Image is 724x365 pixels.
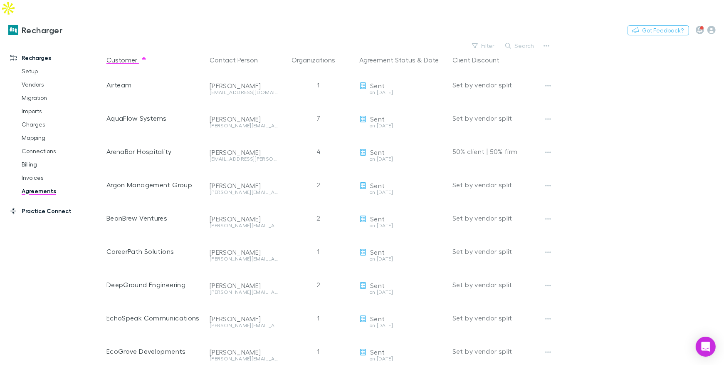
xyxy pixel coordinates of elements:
a: Mapping [13,131,105,144]
div: [PERSON_NAME][EMAIL_ADDRESS][PERSON_NAME][DOMAIN_NAME] [210,123,278,128]
div: [PERSON_NAME] [210,281,278,290]
div: [PERSON_NAME][EMAIL_ADDRESS][PERSON_NAME][DOMAIN_NAME] [210,256,278,261]
div: [PERSON_NAME] [210,148,278,156]
div: AquaFlow Systems [106,102,203,135]
div: Argon Management Group [106,168,203,201]
div: Set by vendor split [452,268,549,301]
div: & [359,52,446,68]
div: Set by vendor split [452,102,549,135]
img: Recharger's Logo [8,25,18,35]
button: Date [424,52,439,68]
div: 2 [281,268,356,301]
button: Filter [468,41,499,51]
span: Sent [370,215,385,223]
button: Client Discount [452,52,509,68]
div: [PERSON_NAME][EMAIL_ADDRESS][PERSON_NAME][DOMAIN_NAME] [210,290,278,295]
button: Got Feedback? [628,25,689,35]
div: Set by vendor split [452,301,549,335]
a: Setup [13,65,105,78]
div: [PERSON_NAME] [210,315,278,323]
div: on [DATE] [359,223,446,228]
div: [PERSON_NAME][EMAIL_ADDRESS][PERSON_NAME][DOMAIN_NAME] [210,190,278,195]
button: Contact Person [210,52,268,68]
div: [PERSON_NAME] [210,82,278,90]
span: Sent [370,82,385,89]
a: Agreements [13,184,105,198]
div: 50% client | 50% firm [452,135,549,168]
div: Set by vendor split [452,68,549,102]
a: Vendors [13,78,105,91]
div: on [DATE] [359,256,446,261]
div: ArenaBar Hospitality [106,135,203,168]
div: [PERSON_NAME][EMAIL_ADDRESS][DOMAIN_NAME] [210,356,278,361]
span: Sent [370,248,385,256]
a: Imports [13,104,105,118]
div: 2 [281,201,356,235]
a: Invoices [13,171,105,184]
div: Set by vendor split [452,168,549,201]
span: Sent [370,181,385,189]
div: [PERSON_NAME] [210,115,278,123]
button: Customer [106,52,147,68]
div: on [DATE] [359,356,446,361]
div: BeanBrew Ventures [106,201,203,235]
a: Charges [13,118,105,131]
div: Set by vendor split [452,201,549,235]
div: on [DATE] [359,290,446,295]
div: 1 [281,301,356,335]
div: [PERSON_NAME][EMAIL_ADDRESS][PERSON_NAME][DOMAIN_NAME] [210,323,278,328]
div: 4 [281,135,356,168]
button: Organizations [292,52,345,68]
div: 1 [281,235,356,268]
div: [EMAIL_ADDRESS][PERSON_NAME][DOMAIN_NAME] [210,156,278,161]
h3: Recharger [22,25,62,35]
a: Migration [13,91,105,104]
button: Search [501,41,539,51]
div: [PERSON_NAME] [210,248,278,256]
a: Connections [13,144,105,158]
div: 1 [281,68,356,102]
div: DeepGround Engineering [106,268,203,301]
span: Sent [370,315,385,323]
span: Sent [370,348,385,356]
span: Sent [370,281,385,289]
div: [EMAIL_ADDRESS][DOMAIN_NAME] [210,90,278,95]
div: Set by vendor split [452,235,549,268]
div: Airteam [106,68,203,102]
span: Sent [370,148,385,156]
div: on [DATE] [359,190,446,195]
div: on [DATE] [359,123,446,128]
div: Open Intercom Messenger [696,337,716,357]
button: Agreement Status [359,52,415,68]
div: 7 [281,102,356,135]
span: Sent [370,115,385,123]
div: [PERSON_NAME][EMAIL_ADDRESS][PERSON_NAME][DOMAIN_NAME] [210,223,278,228]
div: [PERSON_NAME] [210,181,278,190]
div: EchoSpeak Communications [106,301,203,335]
div: [PERSON_NAME] [210,215,278,223]
a: Recharger [3,20,67,40]
a: Billing [13,158,105,171]
div: on [DATE] [359,90,446,95]
div: on [DATE] [359,323,446,328]
div: on [DATE] [359,156,446,161]
div: CareerPath Solutions [106,235,203,268]
div: 2 [281,168,356,201]
a: Practice Connect [2,204,105,218]
div: [PERSON_NAME] [210,348,278,356]
a: Recharges [2,51,105,65]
